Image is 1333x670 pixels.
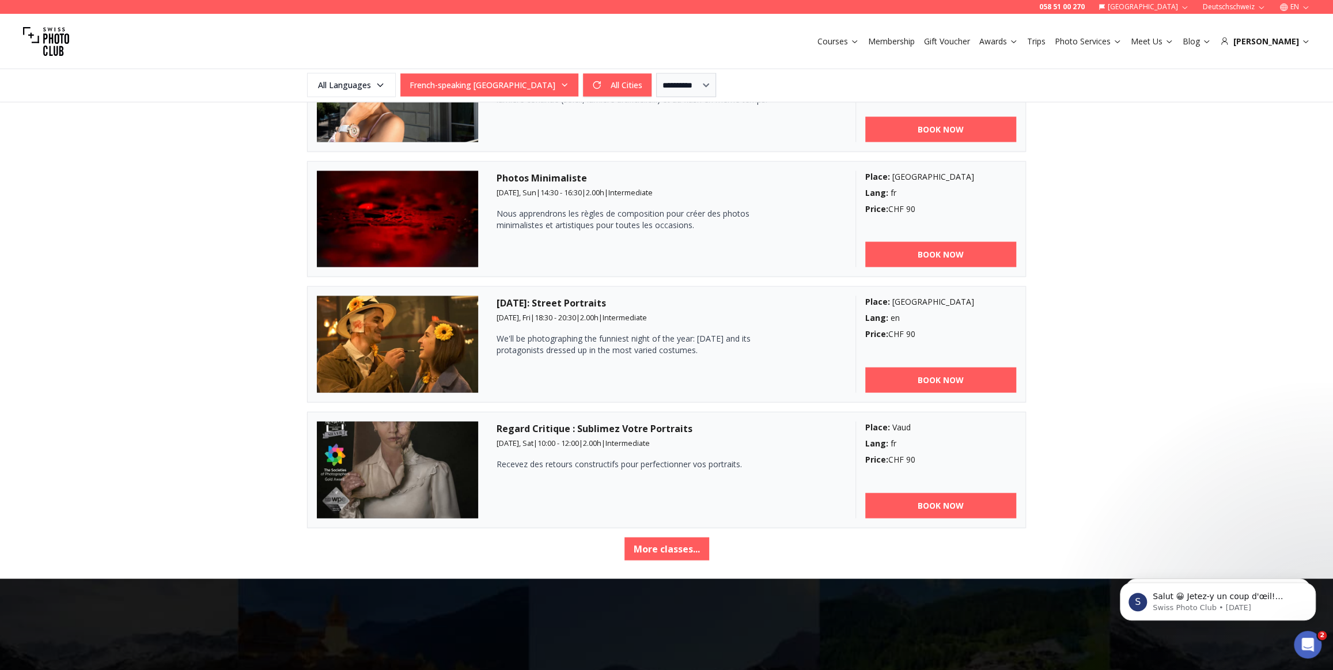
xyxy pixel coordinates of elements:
div: [GEOGRAPHIC_DATA] [865,296,1017,308]
span: Intermediate [605,438,650,448]
a: BOOK NOW [865,242,1017,267]
p: Recevez des retours constructifs pour perfectionner vos portraits. [497,459,796,470]
span: Intermediate [608,187,653,198]
a: 058 51 00 270 [1039,2,1085,12]
span: All Languages [309,75,394,96]
b: Price : [865,454,888,465]
a: BOOK NOW [865,117,1017,142]
button: More classes... [624,537,709,561]
span: 2.00 h [580,312,599,323]
a: Courses [817,36,859,47]
span: 90 [906,203,915,214]
button: Photo Services [1050,33,1126,50]
span: [DATE], Sun [497,187,536,198]
span: [DATE], Fri [497,312,531,323]
iframe: Intercom live chat [1294,631,1321,658]
img: Swiss photo club [23,18,69,65]
span: 2.00 h [586,187,604,198]
div: fr [865,438,1017,449]
button: All Languages [307,73,396,97]
button: Meet Us [1126,33,1178,50]
a: BOOK NOW [865,368,1017,393]
button: All Cities [583,74,652,97]
b: Price : [865,328,888,339]
button: Awards [975,33,1023,50]
b: BOOK NOW [918,249,964,260]
button: Membership [864,33,919,50]
a: Meet Us [1131,36,1173,47]
b: Place : [865,296,890,307]
h3: Regard Critique : Sublimez Votre Portraits [497,422,837,436]
a: Gift Voucher [924,36,970,47]
span: 2 [1317,631,1327,640]
div: CHF [865,454,1017,465]
span: 14:30 - 16:30 [540,187,582,198]
p: We'll be photographing the funniest night of the year: [DATE] and its protagonists dressed up in ... [497,333,796,356]
span: 18:30 - 20:30 [535,312,576,323]
b: Lang : [865,438,888,449]
button: French-speaking [GEOGRAPHIC_DATA] [400,74,578,97]
span: 90 [906,454,915,465]
img: Photos Minimaliste [317,171,478,268]
img: Regard Critique : Sublimez Votre Portraits [317,422,478,518]
img: Halloween: Street Portraits [317,296,478,393]
a: Photo Services [1055,36,1122,47]
a: Trips [1027,36,1046,47]
b: BOOK NOW [918,500,964,512]
div: [GEOGRAPHIC_DATA] [865,171,1017,183]
b: Lang : [865,187,888,198]
b: Lang : [865,312,888,323]
span: Intermediate [603,312,647,323]
button: Blog [1178,33,1215,50]
a: Membership [868,36,915,47]
span: 10:00 - 12:00 [537,438,579,448]
b: Place : [865,171,890,182]
small: | | | [497,187,653,198]
a: Awards [979,36,1018,47]
a: Blog [1183,36,1211,47]
button: Gift Voucher [919,33,975,50]
b: Price : [865,203,888,214]
small: | | | [497,312,647,323]
h3: [DATE]: Street Portraits [497,296,837,310]
button: Courses [813,33,864,50]
div: [PERSON_NAME] [1220,36,1310,47]
div: CHF [865,203,1017,215]
button: Trips [1023,33,1050,50]
b: BOOK NOW [918,124,964,135]
p: Nous apprendrons les règles de composition pour créer des photos minimalistes et artistiques pour... [497,208,796,231]
div: CHF [865,328,1017,340]
b: BOOK NOW [918,374,964,386]
span: 2.00 h [583,438,601,448]
iframe: Intercom notifications message [1103,558,1333,639]
span: 90 [906,328,915,339]
div: fr [865,187,1017,199]
small: | | | [497,438,650,448]
h3: Photos Minimaliste [497,171,837,185]
div: en [865,312,1017,324]
span: [DATE], Sat [497,438,533,448]
div: Vaud [865,422,1017,433]
a: BOOK NOW [865,493,1017,518]
b: Place : [865,422,890,433]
